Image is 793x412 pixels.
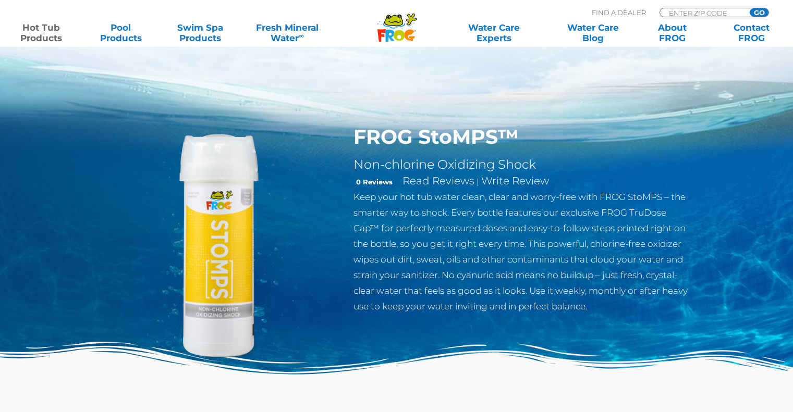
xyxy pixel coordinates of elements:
[641,22,703,43] a: AboutFROG
[353,125,694,149] h1: FROG StoMPS™
[750,8,768,17] input: GO
[90,22,151,43] a: PoolProducts
[353,189,694,314] p: Keep your hot tub water clean, clear and worry-free with FROG StoMPS – the smarter way to shock. ...
[169,22,231,43] a: Swim SpaProducts
[356,178,393,186] strong: 0 Reviews
[444,22,544,43] a: Water CareExperts
[477,177,479,186] span: |
[402,174,474,187] a: Read Reviews
[10,22,72,43] a: Hot TubProducts
[481,174,549,187] a: Write Review
[299,32,303,40] sup: ∞
[721,22,783,43] a: ContactFROG
[100,125,338,364] img: StoMPS-Hot-Tub-Swim-Spa-Support-Chemicals-500x500-1.png
[249,22,326,43] a: Fresh MineralWater∞
[592,8,646,17] p: Find A Dealer
[668,8,738,17] input: Zip Code Form
[562,22,624,43] a: Water CareBlog
[353,157,694,172] h2: Non-chlorine Oxidizing Shock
